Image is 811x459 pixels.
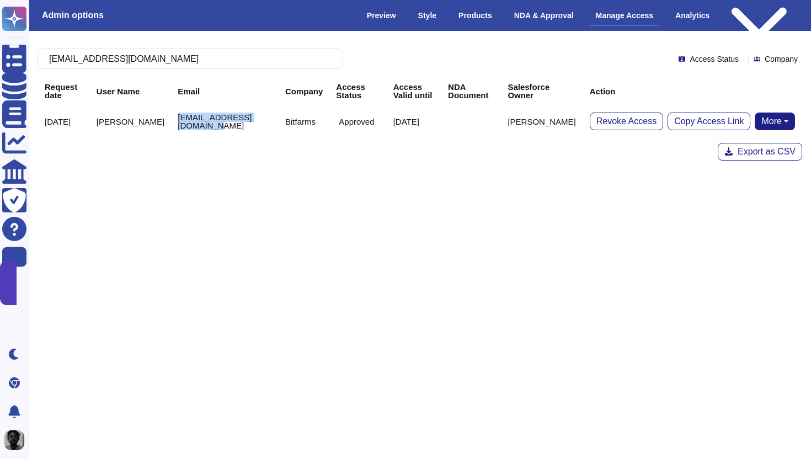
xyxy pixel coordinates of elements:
[38,76,90,106] th: Request date
[279,106,329,137] td: Bitfarms
[90,106,171,137] td: [PERSON_NAME]
[668,113,750,130] button: Copy Access Link
[339,118,374,126] p: Approved
[690,55,739,63] span: Access Status
[670,6,715,25] div: Analytics
[590,6,659,25] div: Manage Access
[765,55,798,63] span: Company
[413,6,442,25] div: Style
[171,106,279,137] td: [EMAIL_ADDRESS][DOMAIN_NAME]
[441,76,501,106] th: NDA Document
[755,113,795,130] button: More
[718,143,802,161] button: Export as CSV
[674,117,744,126] span: Copy Access Link
[171,76,279,106] th: Email
[329,76,386,106] th: Access Status
[738,147,796,156] span: Export as CSV
[361,6,402,25] div: Preview
[44,49,332,68] input: Search by keywords
[387,76,441,106] th: Access Valid until
[501,76,583,106] th: Salesforce Owner
[90,76,171,106] th: User Name
[509,6,579,25] div: NDA & Approval
[583,76,802,106] th: Action
[453,6,498,25] div: Products
[279,76,329,106] th: Company
[501,106,583,137] td: [PERSON_NAME]
[590,113,663,130] button: Revoke Access
[42,10,104,20] h3: Admin options
[387,106,441,137] td: [DATE]
[38,106,90,137] td: [DATE]
[596,117,657,126] span: Revoke Access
